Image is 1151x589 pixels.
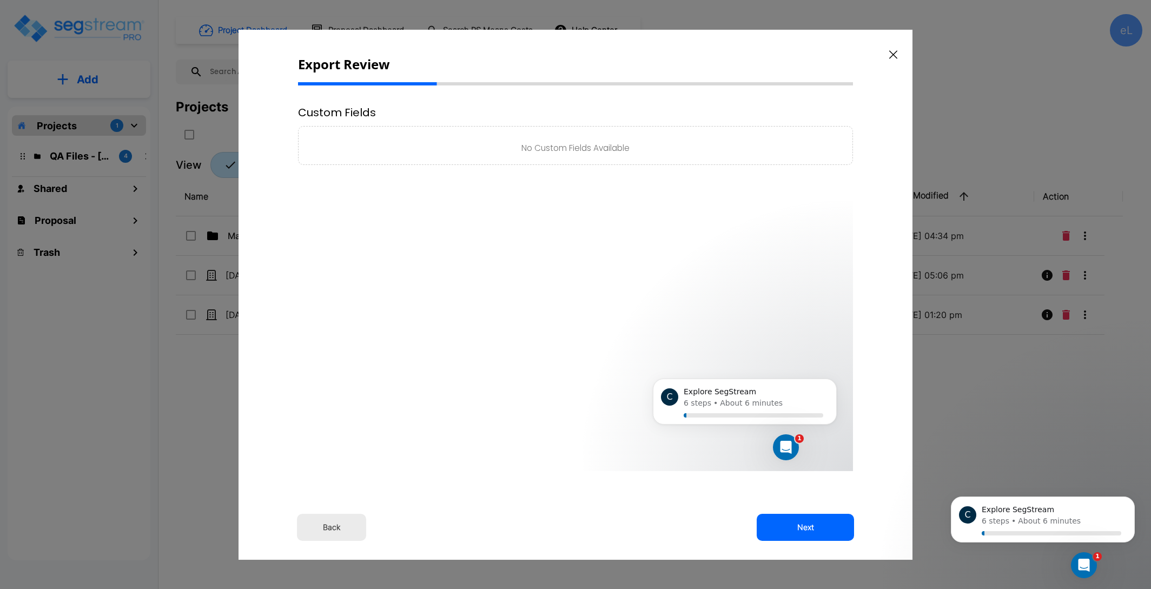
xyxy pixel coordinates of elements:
[1071,552,1097,578] iframe: Intercom live chat
[935,484,1151,560] iframe: Intercom notifications message
[1093,552,1102,561] span: 1
[298,107,853,117] p: Custom Fields
[223,23,332,37] h3: No Custom Fields Available
[475,316,501,342] iframe: Intercom live chat
[497,316,506,325] span: 1
[298,56,853,71] p: Export Review
[339,248,555,324] iframe: Intercom notifications message
[297,514,366,541] button: Back
[757,514,854,541] button: Next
